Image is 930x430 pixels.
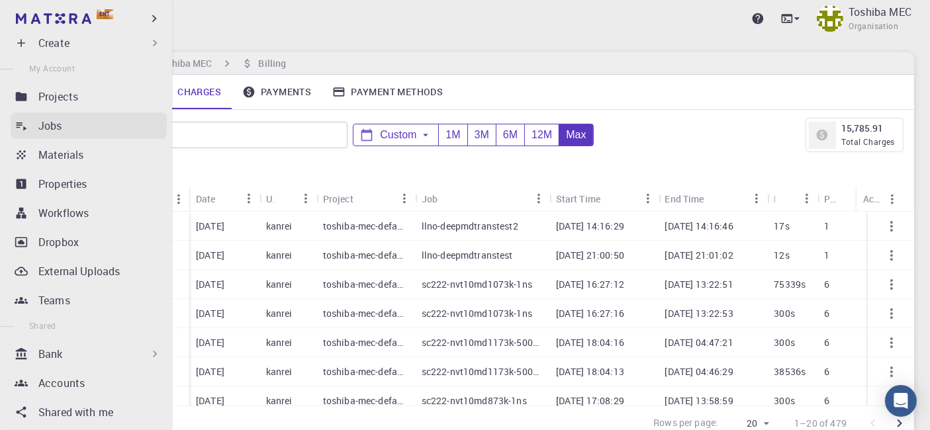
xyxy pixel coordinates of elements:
p: [DATE] 16:27:12 [556,278,624,291]
a: Charges [148,75,232,109]
p: 6 [824,307,829,320]
p: 75339s [774,278,806,291]
button: Menu [796,188,817,209]
p: Bank [38,346,63,362]
a: Properties [11,171,167,197]
p: kanrei [266,220,293,233]
p: [DATE] [196,278,224,291]
button: Menu [746,188,767,209]
a: Shared with me [11,399,167,425]
p: Properties [38,176,87,192]
p: kanrei [266,365,293,378]
p: Materials [38,147,83,163]
p: toshiba-mec-default [323,249,408,262]
p: Accounts [38,375,85,391]
div: Username [266,186,274,212]
p: [DATE] [196,336,224,349]
div: Max [559,124,592,146]
button: Sort [216,188,237,209]
h6: 15,785.91 [841,121,895,136]
p: Workflows [38,205,89,221]
p: Create [38,35,70,51]
p: kanrei [266,336,293,349]
p: sc222-nvt10md1173k-500ps [422,336,543,349]
p: kanrei [266,307,293,320]
p: [DATE] [196,394,224,408]
p: 1 [824,249,829,262]
p: [DATE] 04:47:21 [665,336,733,349]
p: [DATE] 21:00:50 [556,249,624,262]
button: Menu [238,188,259,209]
button: Sort [600,188,622,209]
p: [DATE] 13:58:59 [665,394,733,408]
p: [DATE] 16:27:16 [556,307,624,320]
a: Accounts [11,370,167,396]
button: Sort [274,188,295,209]
img: Toshiba MEC [817,5,843,32]
p: sc222-nvt10md1073k-1ns [422,278,532,291]
span: Support [25,9,73,21]
p: sc222-nvt10md873k-1ns [422,394,527,408]
div: Project [323,186,353,212]
div: Bank [11,341,167,367]
p: [DATE] 13:22:53 [665,307,733,320]
p: [DATE] [196,220,224,233]
p: [DATE] 04:46:29 [665,365,733,378]
span: Shared [29,320,56,331]
p: 300s [774,336,795,349]
div: Project [316,186,415,212]
button: Menu [528,188,549,209]
p: kanrei [266,249,293,262]
p: [DATE] [196,249,224,262]
p: 6 [824,278,829,291]
div: 12M [524,124,559,146]
a: Dropbox [11,229,167,255]
button: Sort [837,188,859,209]
a: Materials [11,142,167,168]
p: 6 [824,336,829,349]
p: Jobs [38,118,62,134]
button: Sort [775,188,796,209]
div: Actions [863,186,882,212]
p: 38536s [774,365,806,378]
p: Teams [38,292,70,308]
div: Processors [817,186,880,212]
div: Date [189,186,259,212]
button: Menu [882,189,903,210]
div: Username [259,186,316,212]
div: End Time [665,186,704,212]
p: [DATE] 13:22:51 [665,278,733,291]
p: [DATE] 18:04:16 [556,336,624,349]
div: Date [196,186,216,212]
p: sc222-nvt10md1173k-500ps [422,365,543,378]
p: sc222-nvt10md1073k-1ns [422,307,532,320]
a: External Uploads [11,258,167,284]
a: Jobs [11,112,167,139]
p: 12s [774,249,789,262]
p: Projects [38,89,78,105]
div: Job [422,186,438,212]
div: Processors [824,186,837,212]
div: Start Time [556,186,601,212]
span: Total Charges [841,136,895,147]
div: End Time [659,186,768,212]
p: Dropbox [38,234,79,250]
h6: Toshiba MEC [152,56,212,71]
p: 300s [774,307,795,320]
button: Menu [637,188,659,209]
div: Actions [857,186,903,212]
button: Sort [438,188,459,209]
p: toshiba-mec-default [323,278,408,291]
p: toshiba-mec-default [323,394,408,408]
a: Teams [11,287,167,314]
span: Custom [380,129,416,141]
p: toshiba-mec-default [323,307,408,320]
p: [DATE] [196,307,224,320]
button: Menu [295,188,316,209]
button: Sort [704,188,725,209]
p: toshiba-mec-default [323,336,408,349]
p: kanrei [266,278,293,291]
a: Workflows [11,200,167,226]
p: Shared with me [38,404,113,420]
span: Organisation [849,20,898,33]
